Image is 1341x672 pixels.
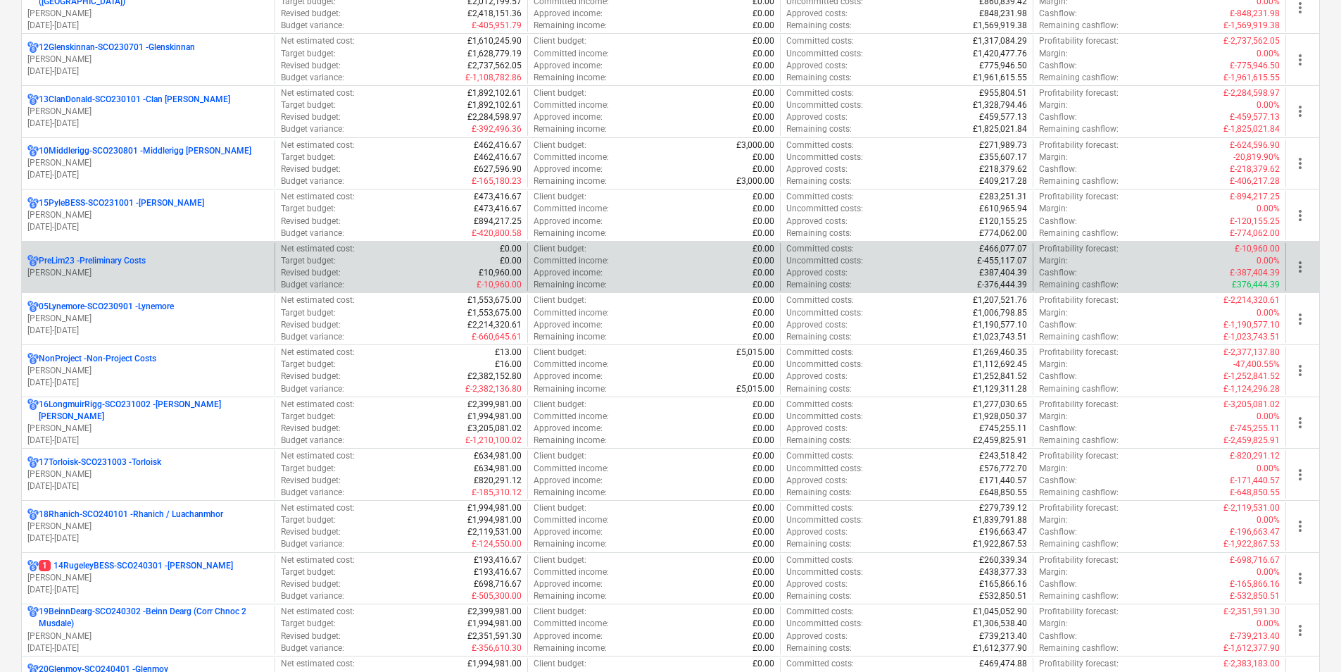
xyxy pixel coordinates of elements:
[1039,267,1077,279] p: Cashflow :
[27,560,39,572] div: Project has multi currencies enabled
[979,139,1027,151] p: £271,989.73
[39,606,269,630] p: 19BeinnDearg-SCO240302 - Beinn Dearg (Corr Chnoc 2 Musdale)
[27,606,269,654] div: 19BeinnDearg-SCO240302 -Beinn Dearg (Corr Chnoc 2 Musdale)[PERSON_NAME][DATE]-[DATE]
[979,8,1027,20] p: £848,231.98
[27,255,39,267] div: Project has multi currencies enabled
[281,347,355,359] p: Net estimated cost :
[27,480,269,492] p: [DATE] - [DATE]
[786,279,852,291] p: Remaining costs :
[1230,191,1280,203] p: £-894,217.25
[979,111,1027,123] p: £459,577.13
[534,307,609,319] p: Committed income :
[1257,203,1280,215] p: 0.00%
[500,255,522,267] p: £0.00
[1230,8,1280,20] p: £-848,231.98
[27,66,269,77] p: [DATE] - [DATE]
[27,584,269,596] p: [DATE] - [DATE]
[534,8,603,20] p: Approved income :
[27,456,269,492] div: 17Torloisk-SCO231003 -Torloisk[PERSON_NAME][DATE]-[DATE]
[534,255,609,267] p: Committed income :
[39,399,269,423] p: 16LongmuirRigg-SCO231002 - [PERSON_NAME] [PERSON_NAME]
[534,99,609,111] p: Committed income :
[1039,87,1119,99] p: Profitability forecast :
[786,294,854,306] p: Committed costs :
[1039,99,1068,111] p: Margin :
[973,307,1027,319] p: £1,006,798.85
[465,72,522,84] p: £-1,108,782.86
[27,209,269,221] p: [PERSON_NAME]
[973,347,1027,359] p: £1,269,460.35
[39,197,204,209] p: 15PyleBESS-SCO231001 - [PERSON_NAME]
[534,111,603,123] p: Approved income :
[786,35,854,47] p: Committed costs :
[1292,259,1309,275] span: more_vert
[534,191,586,203] p: Client budget :
[1230,60,1280,72] p: £-775,946.50
[27,267,269,279] p: [PERSON_NAME]
[281,48,336,60] p: Target budget :
[39,145,251,157] p: 10Middlerigg-SCO230801 - Middlerigg [PERSON_NAME]
[27,572,269,584] p: [PERSON_NAME]
[27,509,39,521] div: Project has multi currencies enabled
[281,123,344,135] p: Budget variance :
[979,163,1027,175] p: £218,379.62
[973,99,1027,111] p: £1,328,794.46
[979,175,1027,187] p: £409,217.28
[1292,570,1309,587] span: more_vert
[786,99,863,111] p: Uncommitted costs :
[281,139,355,151] p: Net estimated cost :
[1230,228,1280,239] p: £-774,062.00
[973,294,1027,306] p: £1,207,521.76
[1039,191,1119,203] p: Profitability forecast :
[786,331,852,343] p: Remaining costs :
[1039,151,1068,163] p: Margin :
[281,228,344,239] p: Budget variance :
[979,191,1027,203] p: £283,251.31
[39,353,156,365] p: NonProject - Non-Project Costs
[1039,203,1068,215] p: Margin :
[474,203,522,215] p: £473,416.67
[27,42,269,77] div: 12Glenskinnan-SCO230701 -Glenskinnan[PERSON_NAME][DATE]-[DATE]
[534,60,603,72] p: Approved income :
[39,456,161,468] p: 17Torloisk-SCO231003 - Torloisk
[27,301,39,313] div: Project has multi currencies enabled
[786,175,852,187] p: Remaining costs :
[786,347,854,359] p: Committed costs :
[1292,362,1309,379] span: more_vert
[753,331,774,343] p: £0.00
[467,294,522,306] p: £1,553,675.00
[1230,175,1280,187] p: £-406,217.28
[472,123,522,135] p: £-392,496.36
[1039,279,1119,291] p: Remaining cashflow :
[281,60,341,72] p: Revised budget :
[27,423,269,435] p: [PERSON_NAME]
[1292,207,1309,224] span: more_vert
[1223,294,1280,306] p: £-2,214,320.61
[27,533,269,545] p: [DATE] - [DATE]
[753,151,774,163] p: £0.00
[281,331,344,343] p: Budget variance :
[534,20,607,32] p: Remaining income :
[534,331,607,343] p: Remaining income :
[281,294,355,306] p: Net estimated cost :
[753,243,774,255] p: £0.00
[27,169,269,181] p: [DATE] - [DATE]
[1257,99,1280,111] p: 0.00%
[977,279,1027,291] p: £-376,444.39
[973,20,1027,32] p: £1,569,919.38
[973,72,1027,84] p: £1,961,615.55
[1039,35,1119,47] p: Profitability forecast :
[27,468,269,480] p: [PERSON_NAME]
[1039,72,1119,84] p: Remaining cashflow :
[467,319,522,331] p: £2,214,320.61
[1292,466,1309,483] span: more_vert
[786,267,848,279] p: Approved costs :
[472,20,522,32] p: £-405,951.79
[1235,243,1280,255] p: £-10,960.00
[753,279,774,291] p: £0.00
[281,87,355,99] p: Net estimated cost :
[281,99,336,111] p: Target budget :
[27,399,269,447] div: 16LongmuirRigg-SCO231002 -[PERSON_NAME] [PERSON_NAME][PERSON_NAME][DATE]-[DATE]
[467,99,522,111] p: £1,892,102.61
[1257,255,1280,267] p: 0.00%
